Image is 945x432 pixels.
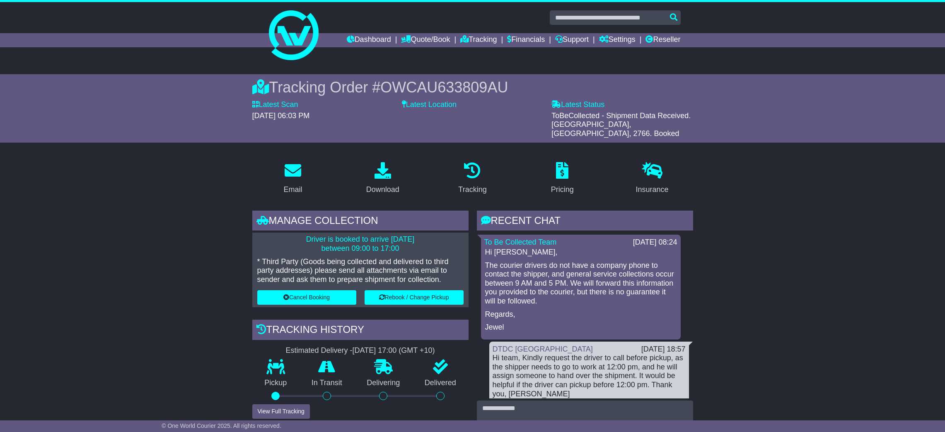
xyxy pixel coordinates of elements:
[355,379,413,388] p: Delivering
[493,354,686,398] div: Hi team, Kindly request the driver to call before pickup, as the shipper needs to go to work at 1...
[484,238,557,246] a: To Be Collected Team
[485,248,677,257] p: Hi [PERSON_NAME],
[252,346,469,355] div: Estimated Delivery -
[252,112,310,120] span: [DATE] 06:03 PM
[299,379,355,388] p: In Transit
[412,379,469,388] p: Delivered
[633,238,677,247] div: [DATE] 08:24
[162,422,281,429] span: © One World Courier 2025. All rights reserved.
[361,159,405,198] a: Download
[366,184,399,195] div: Download
[551,184,574,195] div: Pricing
[485,323,677,332] p: Jewel
[278,159,307,198] a: Email
[252,404,310,419] button: View Full Tracking
[507,33,545,47] a: Financials
[477,211,693,233] div: RECENT CHAT
[252,78,693,96] div: Tracking Order #
[252,379,300,388] p: Pickup
[555,33,589,47] a: Support
[252,211,469,233] div: Manage collection
[458,184,486,195] div: Tracking
[485,310,677,319] p: Regards,
[493,345,593,353] a: DTDC [GEOGRAPHIC_DATA]
[257,235,464,253] p: Driver is booked to arrive [DATE] between 09:00 to 17:00
[252,320,469,342] div: Tracking history
[636,184,669,195] div: Insurance
[401,33,450,47] a: Quote/Book
[252,100,298,109] label: Latest Scan
[347,33,391,47] a: Dashboard
[460,33,497,47] a: Tracking
[485,261,677,306] p: The courier drivers do not have a company phone to contact the shipper, and general service colle...
[551,100,604,109] label: Latest Status
[283,184,302,195] div: Email
[380,79,508,96] span: OWCAU633809AU
[641,345,686,354] div: [DATE] 18:57
[453,159,492,198] a: Tracking
[546,159,579,198] a: Pricing
[257,290,356,305] button: Cancel Booking
[599,33,636,47] a: Settings
[353,346,435,355] div: [DATE] 17:00 (GMT +10)
[631,159,674,198] a: Insurance
[402,100,457,109] label: Latest Location
[257,257,464,284] p: * Third Party (Goods being collected and delivered to third party addresses) please send all atta...
[365,290,464,305] button: Rebook / Change Pickup
[645,33,680,47] a: Reseller
[551,112,691,138] span: ToBeCollected - Shipment Data Received. [GEOGRAPHIC_DATA], [GEOGRAPHIC_DATA], 2766. Booked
